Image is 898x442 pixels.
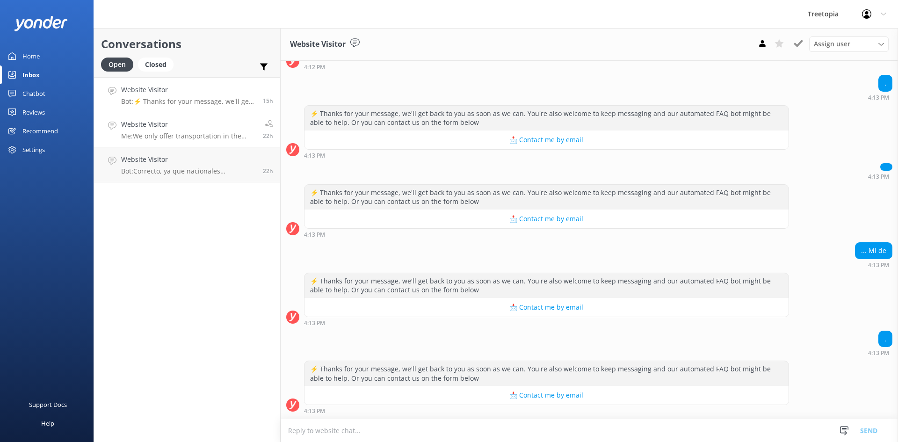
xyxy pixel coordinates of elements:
div: Closed [138,58,174,72]
a: Website VisitorBot:⚡ Thanks for your message, we'll get back to you as soon as we can. You're als... [94,77,280,112]
span: Sep 14 2025 08:44am (UTC -06:00) America/Mexico_City [263,167,273,175]
h2: Conversations [101,35,273,53]
div: ⚡ Thanks for your message, we'll get back to you as soon as we can. You're also welcome to keep m... [304,273,789,298]
span: Sep 14 2025 09:02am (UTC -06:00) America/Mexico_City [263,132,273,140]
strong: 4:12 PM [304,65,325,70]
div: Sep 14 2025 04:13pm (UTC -06:00) America/Mexico_City [855,261,892,268]
div: Support Docs [29,395,67,414]
strong: 4:13 PM [304,232,325,238]
div: Chatbot [22,84,45,103]
div: Sep 14 2025 04:13pm (UTC -06:00) America/Mexico_City [304,231,789,238]
div: . [879,75,892,91]
p: Bot: Correcto, ya que nacionales [DEMOGRAPHIC_DATA] como niños. [121,167,256,175]
p: Bot: ⚡ Thanks for your message, we'll get back to you as soon as we can. You're also welcome to k... [121,97,256,106]
strong: 4:13 PM [868,350,889,356]
a: Open [101,59,138,69]
div: Open [101,58,133,72]
div: Reviews [22,103,45,122]
strong: 4:13 PM [304,153,325,159]
div: . [879,331,892,347]
div: Sep 14 2025 04:13pm (UTC -06:00) America/Mexico_City [868,173,892,180]
strong: 4:13 PM [868,95,889,101]
div: ... Mi de [855,243,892,259]
div: Settings [22,140,45,159]
button: 📩 Contact me by email [304,386,789,405]
div: Sep 14 2025 04:13pm (UTC -06:00) America/Mexico_City [304,407,789,414]
button: 📩 Contact me by email [304,130,789,149]
h4: Website Visitor [121,85,256,95]
div: Sep 14 2025 04:13pm (UTC -06:00) America/Mexico_City [304,152,789,159]
strong: 4:13 PM [304,408,325,414]
div: ⚡ Thanks for your message, we'll get back to you as soon as we can. You're also welcome to keep m... [304,106,789,130]
div: ⚡ Thanks for your message, we'll get back to you as soon as we can. You're also welcome to keep m... [304,361,789,386]
h4: Website Visitor [121,154,256,165]
div: Sep 14 2025 04:13pm (UTC -06:00) America/Mexico_City [868,349,892,356]
strong: 4:13 PM [868,174,889,180]
img: yonder-white-logo.png [14,16,68,31]
strong: 4:13 PM [304,320,325,326]
div: Sep 14 2025 04:13pm (UTC -06:00) America/Mexico_City [304,319,789,326]
button: 📩 Contact me by email [304,210,789,228]
div: Sep 14 2025 04:12pm (UTC -06:00) America/Mexico_City [304,64,789,70]
button: 📩 Contact me by email [304,298,789,317]
a: Website VisitorBot:Correcto, ya que nacionales [DEMOGRAPHIC_DATA] como niños.22h [94,147,280,182]
div: ⚡ Thanks for your message, we'll get back to you as soon as we can. You're also welcome to keep m... [304,185,789,210]
div: Recommend [22,122,58,140]
h4: Website Visitor [121,119,256,130]
strong: 4:13 PM [868,262,889,268]
span: Assign user [814,39,850,49]
a: Closed [138,59,178,69]
div: Sep 14 2025 04:13pm (UTC -06:00) America/Mexico_City [868,94,892,101]
p: Me: We only offer transportation in the [GEOGRAPHIC_DATA] area [121,132,256,140]
span: Sep 14 2025 04:13pm (UTC -06:00) America/Mexico_City [263,97,273,105]
div: Home [22,47,40,65]
div: Inbox [22,65,40,84]
h3: Website Visitor [290,38,346,51]
a: Website VisitorMe:We only offer transportation in the [GEOGRAPHIC_DATA] area22h [94,112,280,147]
div: Help [41,414,54,433]
div: Assign User [809,36,889,51]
